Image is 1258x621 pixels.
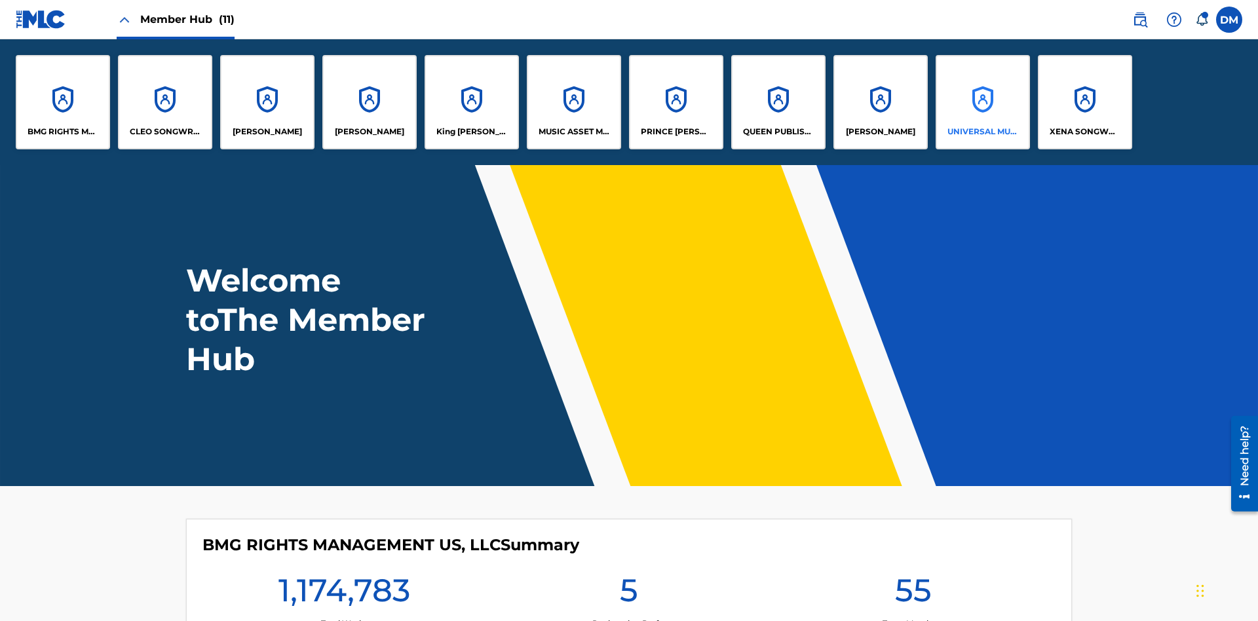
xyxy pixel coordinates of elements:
div: User Menu [1216,7,1242,33]
p: QUEEN PUBLISHA [743,126,814,138]
a: AccountsBMG RIGHTS MANAGEMENT US, LLC [16,55,110,149]
a: AccountsKing [PERSON_NAME] [425,55,519,149]
h1: 55 [895,571,932,618]
a: AccountsQUEEN PUBLISHA [731,55,826,149]
a: Accounts[PERSON_NAME] [220,55,314,149]
p: CLEO SONGWRITER [130,126,201,138]
a: AccountsCLEO SONGWRITER [118,55,212,149]
span: Member Hub [140,12,235,27]
p: PRINCE MCTESTERSON [641,126,712,138]
img: MLC Logo [16,10,66,29]
h4: BMG RIGHTS MANAGEMENT US, LLC [202,535,579,555]
a: Accounts[PERSON_NAME] [322,55,417,149]
p: EYAMA MCSINGER [335,126,404,138]
div: Drag [1196,571,1204,611]
h1: 5 [620,571,638,618]
a: Public Search [1127,7,1153,33]
p: XENA SONGWRITER [1050,126,1121,138]
a: AccountsPRINCE [PERSON_NAME] [629,55,723,149]
a: AccountsXENA SONGWRITER [1038,55,1132,149]
span: (11) [219,13,235,26]
a: AccountsUNIVERSAL MUSIC PUB GROUP [936,55,1030,149]
p: MUSIC ASSET MANAGEMENT (MAM) [539,126,610,138]
a: Accounts[PERSON_NAME] [833,55,928,149]
iframe: Chat Widget [1192,558,1258,621]
img: Close [117,12,132,28]
div: Help [1161,7,1187,33]
div: Notifications [1195,13,1208,26]
iframe: Resource Center [1221,411,1258,518]
p: RONALD MCTESTERSON [846,126,915,138]
a: AccountsMUSIC ASSET MANAGEMENT (MAM) [527,55,621,149]
img: help [1166,12,1182,28]
p: ELVIS COSTELLO [233,126,302,138]
p: BMG RIGHTS MANAGEMENT US, LLC [28,126,99,138]
h1: Welcome to The Member Hub [186,261,431,379]
img: search [1132,12,1148,28]
p: UNIVERSAL MUSIC PUB GROUP [947,126,1019,138]
h1: 1,174,783 [278,571,410,618]
p: King McTesterson [436,126,508,138]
